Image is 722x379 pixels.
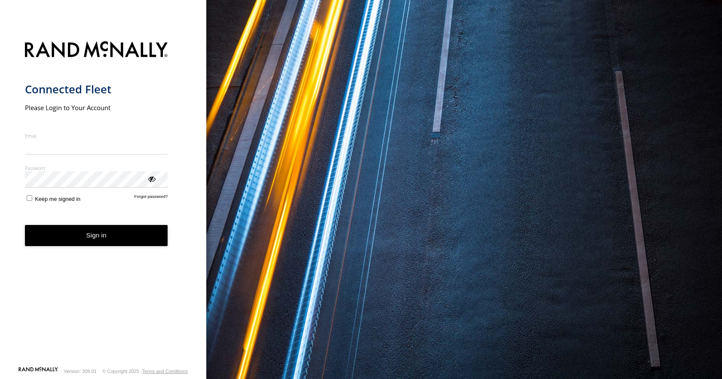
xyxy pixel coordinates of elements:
div: © Copyright 2025 - [102,369,188,374]
form: main [25,36,182,366]
span: Keep me signed in [35,196,80,202]
h2: Please Login to Your Account [25,103,168,112]
div: ViewPassword [147,174,156,183]
img: Rand McNally [25,40,168,62]
label: Password [25,165,168,171]
a: Forgot password? [135,194,168,202]
h1: Connected Fleet [25,82,168,96]
button: Sign in [25,225,168,246]
div: Version: 309.01 [64,369,97,374]
label: Email [25,132,168,139]
a: Terms and Conditions [142,369,188,374]
input: Keep me signed in [27,195,32,201]
a: Visit our Website [18,367,58,376]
